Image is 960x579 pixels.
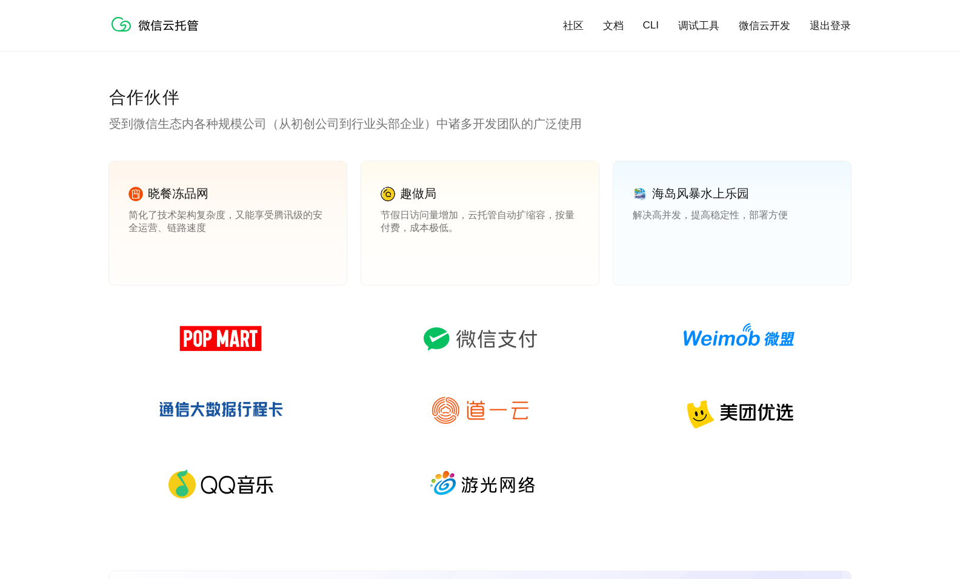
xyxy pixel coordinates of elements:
p: 节假日访问量增加，云托管自动扩缩容，按量付费，成本极低。 [381,209,579,233]
img: 微信云托管 [109,12,206,36]
a: CLI [643,19,659,32]
p: 晓餐冻品网 [148,186,208,202]
a: 社区 [563,19,584,33]
a: 微信云托管 [109,28,206,38]
p: 合作伙伴 [109,86,851,110]
p: 简化了技术架构复杂度，又能享受腾讯级的安全运营、链路速度 [128,209,327,233]
p: 趣做局 [400,186,436,202]
p: 解决高并发，提高稳定性，部署方便 [633,209,832,233]
a: 退出登录 [810,19,851,33]
p: 受到微信生态内各种规模公司（从初创公司到行业头部企业）中诸多开发团队的广泛使用 [109,115,851,132]
p: 海岛风暴水上乐园 [652,186,749,202]
a: 微信云开发 [739,19,790,33]
a: 调试工具 [678,19,719,33]
a: 文档 [603,19,624,33]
